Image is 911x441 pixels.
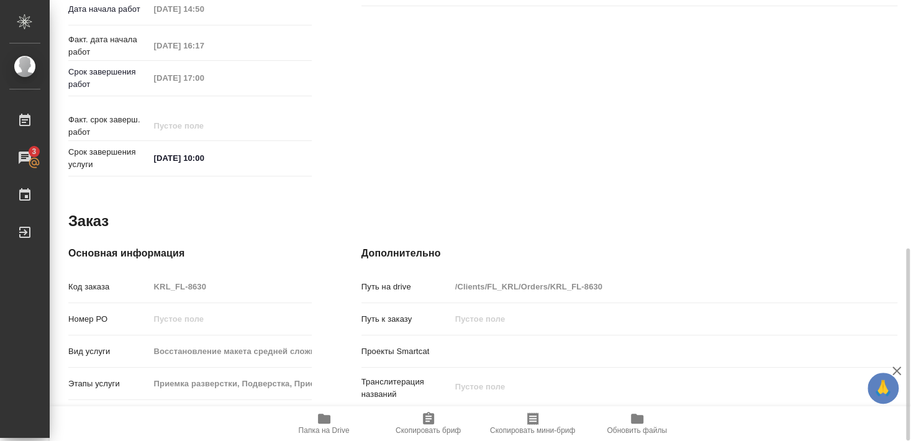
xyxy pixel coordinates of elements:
p: Этапы услуги [68,378,150,390]
span: Обновить файлы [607,426,667,435]
span: 🙏 [872,375,894,401]
input: Пустое поле [150,69,258,87]
input: Пустое поле [451,310,853,328]
h2: Заказ [68,211,109,231]
span: Папка на Drive [299,426,350,435]
p: Срок завершения услуги [68,146,150,171]
p: Вид услуги [68,345,150,358]
p: Проекты Smartcat [361,345,451,358]
button: Скопировать бриф [376,406,481,441]
span: 3 [24,145,43,158]
span: Скопировать мини-бриф [490,426,575,435]
input: Пустое поле [150,117,258,135]
p: Дата начала работ [68,3,150,16]
p: Транслитерация названий [361,376,451,401]
button: Обновить файлы [585,406,689,441]
input: Пустое поле [451,278,853,296]
input: Пустое поле [150,342,312,360]
input: Пустое поле [150,278,312,296]
h4: Дополнительно [361,246,897,261]
a: 3 [3,142,47,173]
input: Пустое поле [150,375,312,393]
button: Скопировать мини-бриф [481,406,585,441]
input: ✎ Введи что-нибудь [150,149,258,167]
p: Номер РО [68,313,150,325]
p: Код заказа [68,281,150,293]
p: Срок завершения работ [68,66,150,91]
h4: Основная информация [68,246,312,261]
input: Пустое поле [150,37,258,55]
p: Путь на drive [361,281,451,293]
button: 🙏 [868,373,899,404]
p: Путь к заказу [361,313,451,325]
span: Скопировать бриф [396,426,461,435]
input: Пустое поле [150,310,312,328]
button: Папка на Drive [272,406,376,441]
p: Факт. срок заверш. работ [68,114,150,139]
p: Факт. дата начала работ [68,34,150,58]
